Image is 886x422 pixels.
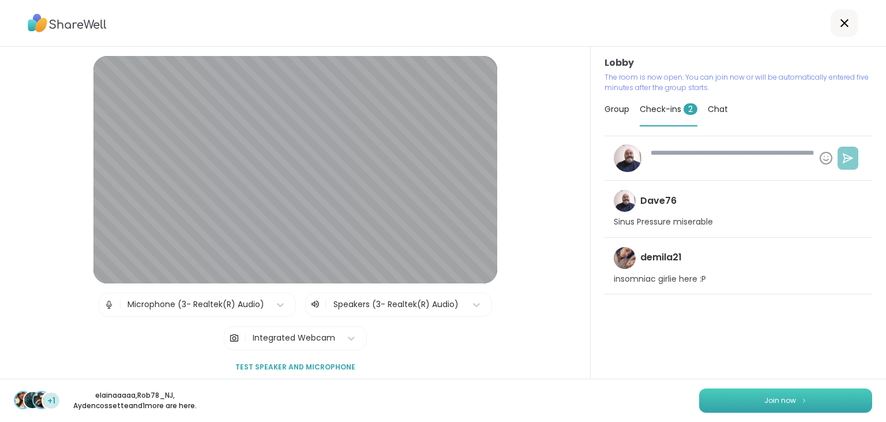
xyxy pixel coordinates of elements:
p: The room is now open. You can join now or will be automatically entered five minutes after the gr... [605,72,872,93]
span: | [325,298,328,312]
img: Microphone [104,293,114,316]
p: elainaaaaa , Rob78_NJ , Aydencossette and 1 more are here. [70,390,200,411]
button: Join now [699,389,872,413]
p: Sinus Pressure miserable [614,216,713,228]
img: Dave76 [614,144,641,172]
span: Check-ins [640,103,697,115]
h4: demila21 [640,251,682,264]
span: Chat [708,103,728,115]
h3: Lobby [605,56,872,70]
p: insomniac girlie here :P [614,274,706,285]
img: demila21 [614,247,636,269]
button: Test speaker and microphone [231,355,360,379]
span: 2 [684,103,697,115]
img: Dave76 [614,190,636,212]
div: Microphone (3- Realtek(R) Audio) [127,298,264,311]
img: ShareWell Logomark [801,397,808,404]
img: elainaaaaa [15,392,31,408]
img: Aydencossette [33,392,50,408]
div: Integrated Webcam [253,332,335,344]
span: Group [605,103,629,115]
span: Join now [764,395,796,406]
img: ShareWell Logo [28,10,107,36]
span: +1 [47,395,55,407]
h4: Dave76 [640,195,677,207]
img: Camera [229,327,239,350]
span: | [244,327,247,350]
img: Rob78_NJ [24,392,40,408]
span: Test speaker and microphone [235,362,355,372]
span: | [119,293,122,316]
